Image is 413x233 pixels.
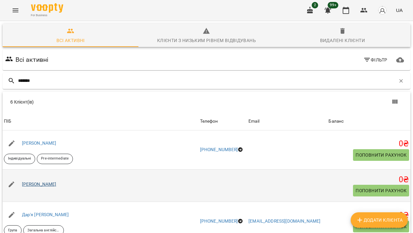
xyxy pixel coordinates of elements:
h5: 0 ₴ [328,210,409,220]
a: Дар'я [PERSON_NAME] [22,212,69,217]
div: 6 Клієнт(ів) [10,99,210,105]
span: Email [248,117,326,125]
p: Індивідуальні [8,156,31,161]
h6: Всі активні [15,55,49,65]
h5: 0 ₴ [328,175,409,185]
button: UA [393,4,405,16]
p: Pre-intermediate [41,156,69,161]
a: [PHONE_NUMBER] [200,147,238,152]
a: [PERSON_NAME] [22,140,56,146]
div: Sort [248,117,259,125]
span: Телефон [200,117,246,125]
img: Voopty Logo [31,3,63,13]
div: Клієнти з низьким рівнем відвідувань [157,37,256,44]
button: Поповнити рахунок [353,149,409,161]
button: Вигляд колонок [387,94,403,110]
div: Table Toolbar [3,92,410,112]
button: Поповнити рахунок [353,221,409,232]
span: For Business [31,13,63,17]
div: Sort [4,117,11,125]
button: Поповнити рахунок [353,185,409,196]
div: Pre-intermediate [37,154,73,164]
div: Sort [200,117,218,125]
button: Фільтр [361,54,390,66]
span: Фільтр [363,56,388,64]
div: Баланс [328,117,344,125]
span: Баланс [328,117,409,125]
a: [PERSON_NAME] [22,182,56,187]
div: Всі активні [56,37,85,44]
div: Телефон [200,117,218,125]
span: ПІБ [4,117,197,125]
a: [EMAIL_ADDRESS][DOMAIN_NAME] [248,218,320,224]
button: Додати клієнта [351,212,408,228]
a: [PHONE_NUMBER] [200,218,238,224]
span: UA [396,7,403,14]
div: Sort [328,117,344,125]
img: avatar_s.png [378,6,387,15]
span: Поповнити рахунок [356,151,407,159]
span: Додати клієнта [356,216,403,224]
span: Поповнити рахунок [356,187,407,194]
div: Email [248,117,259,125]
span: 2 [312,2,318,8]
h5: 0 ₴ [328,139,409,149]
button: Menu [8,3,23,18]
div: ПІБ [4,117,11,125]
div: Індивідуальні [4,154,35,164]
span: 99+ [328,2,338,8]
div: Видалені клієнти [320,37,365,44]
